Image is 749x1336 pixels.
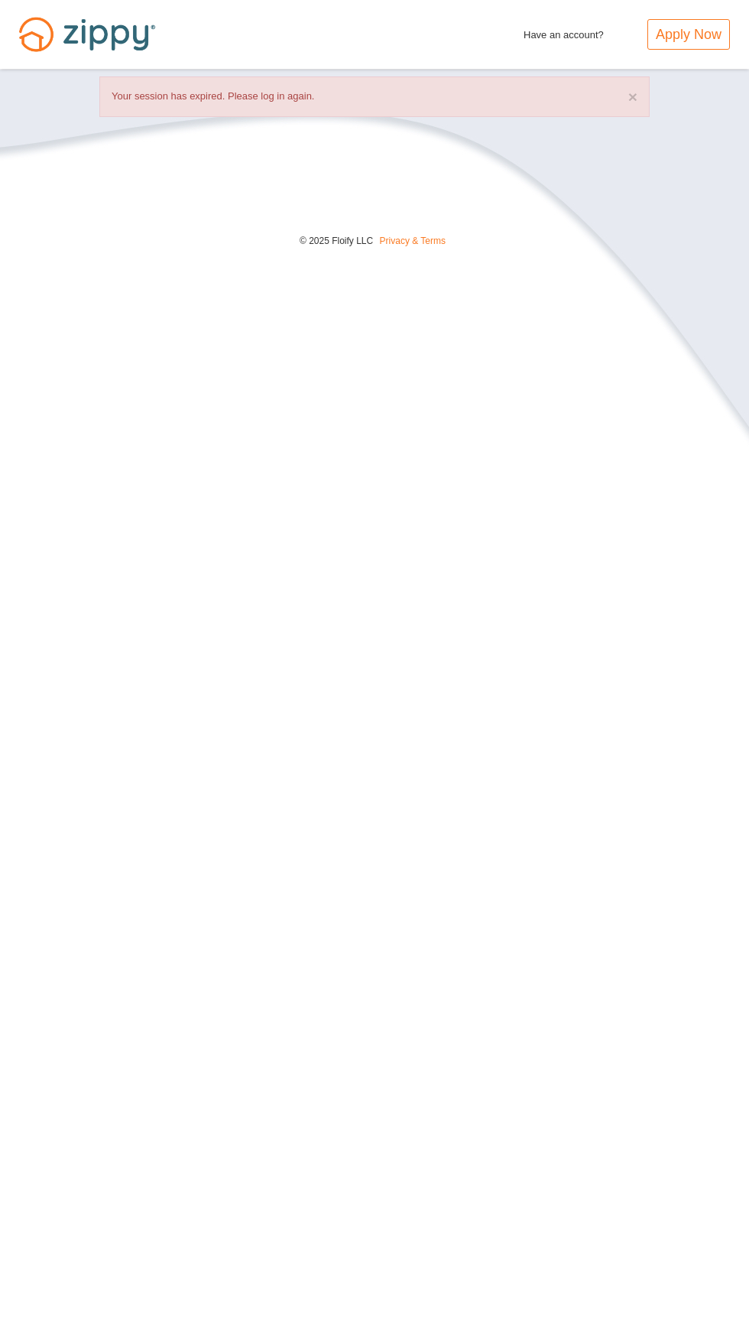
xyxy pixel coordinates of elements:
a: Privacy & Terms [380,236,446,246]
span: © 2025 Floify LLC [300,236,373,246]
a: Apply Now [647,19,730,50]
span: Have an account? [524,19,604,44]
button: × [628,89,637,105]
div: Your session has expired. Please log in again. [99,76,650,117]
